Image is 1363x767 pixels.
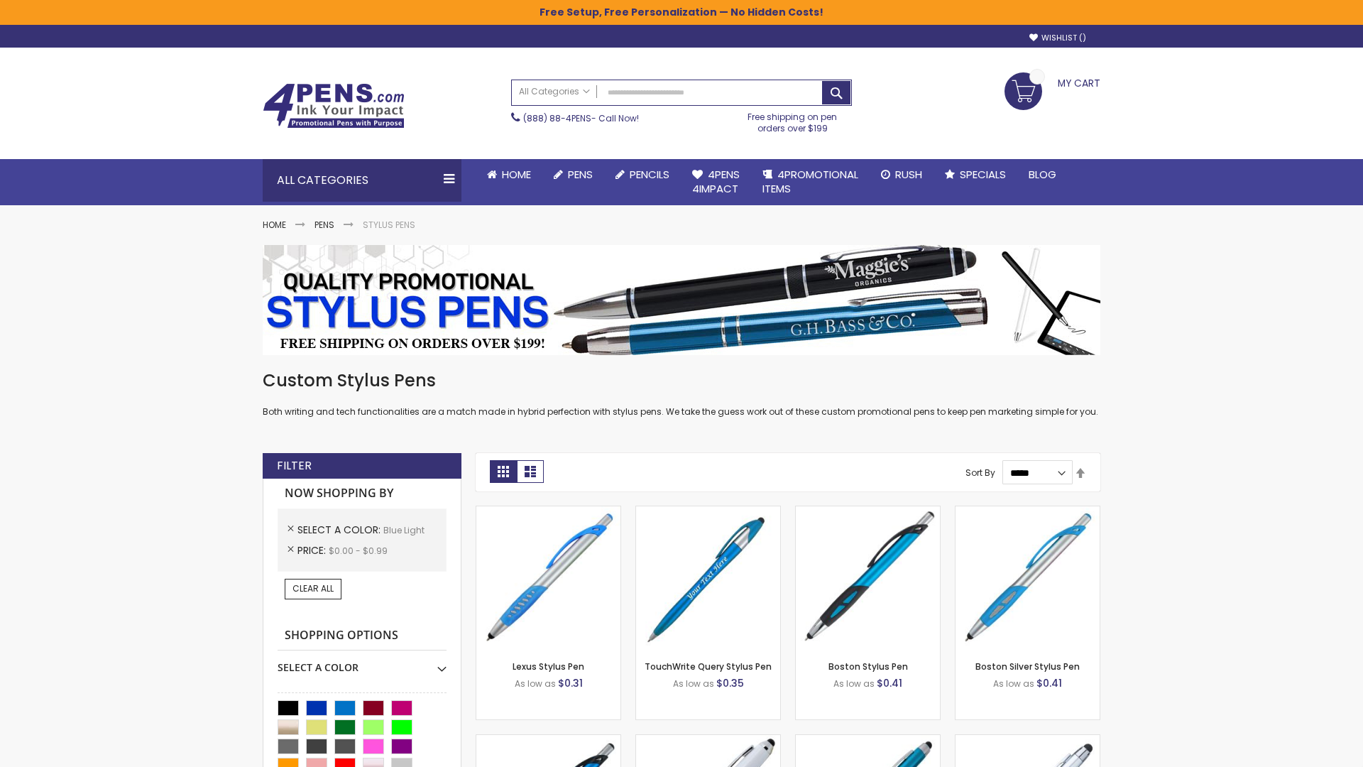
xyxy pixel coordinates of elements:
[833,678,875,690] span: As low as
[895,167,922,182] span: Rush
[277,458,312,474] strong: Filter
[828,660,908,673] a: Boston Stylus Pen
[263,159,461,202] div: All Categories
[278,651,447,675] div: Select A Color
[542,159,604,190] a: Pens
[762,167,858,196] span: 4PROMOTIONAL ITEMS
[796,734,940,746] a: Lory Metallic Stylus Pen-Blue - Light
[1029,33,1086,43] a: Wishlist
[796,506,940,651] img: Boston Stylus Pen-Blue - Light
[1029,167,1056,182] span: Blog
[636,506,780,651] img: TouchWrite Query Stylus Pen-Blue Light
[263,83,405,129] img: 4Pens Custom Pens and Promotional Products
[636,506,780,518] a: TouchWrite Query Stylus Pen-Blue Light
[751,159,870,205] a: 4PROMOTIONALITEMS
[975,660,1080,673] a: Boston Silver Stylus Pen
[383,524,425,536] span: Blue Light
[278,621,447,651] strong: Shopping Options
[523,112,639,124] span: - Call Now!
[733,106,853,134] div: Free shipping on pen orders over $199
[329,545,388,557] span: $0.00 - $0.99
[292,582,334,594] span: Clear All
[692,167,740,196] span: 4Pens 4impact
[363,219,415,231] strong: Stylus Pens
[476,506,620,518] a: Lexus Stylus Pen-Blue - Light
[523,112,591,124] a: (888) 88-4PENS
[956,506,1100,651] img: Boston Silver Stylus Pen-Blue - Light
[965,467,995,479] label: Sort By
[630,167,669,182] span: Pencils
[1036,676,1062,690] span: $0.41
[870,159,934,190] a: Rush
[956,506,1100,518] a: Boston Silver Stylus Pen-Blue - Light
[476,734,620,746] a: Lexus Metallic Stylus Pen-Blue - Light
[476,506,620,651] img: Lexus Stylus Pen-Blue - Light
[604,159,681,190] a: Pencils
[297,543,329,557] span: Price
[568,167,593,182] span: Pens
[512,80,597,104] a: All Categories
[278,479,447,508] strong: Now Shopping by
[490,460,517,483] strong: Grid
[645,660,772,673] a: TouchWrite Query Stylus Pen
[636,734,780,746] a: Kimberly Logo Stylus Pens-LT-Blue
[263,369,1100,392] h1: Custom Stylus Pens
[673,678,714,690] span: As low as
[1017,159,1068,190] a: Blog
[476,159,542,190] a: Home
[716,676,744,690] span: $0.35
[285,579,341,599] a: Clear All
[934,159,1017,190] a: Specials
[956,734,1100,746] a: Silver Cool Grip Stylus Pen-Blue - Light
[263,245,1100,355] img: Stylus Pens
[993,678,1034,690] span: As low as
[519,86,590,97] span: All Categories
[960,167,1006,182] span: Specials
[515,678,556,690] span: As low as
[877,676,902,690] span: $0.41
[513,660,584,673] a: Lexus Stylus Pen
[681,159,751,205] a: 4Pens4impact
[314,219,334,231] a: Pens
[796,506,940,518] a: Boston Stylus Pen-Blue - Light
[297,523,383,537] span: Select A Color
[502,167,531,182] span: Home
[263,219,286,231] a: Home
[558,676,583,690] span: $0.31
[263,369,1100,418] div: Both writing and tech functionalities are a match made in hybrid perfection with stylus pens. We ...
